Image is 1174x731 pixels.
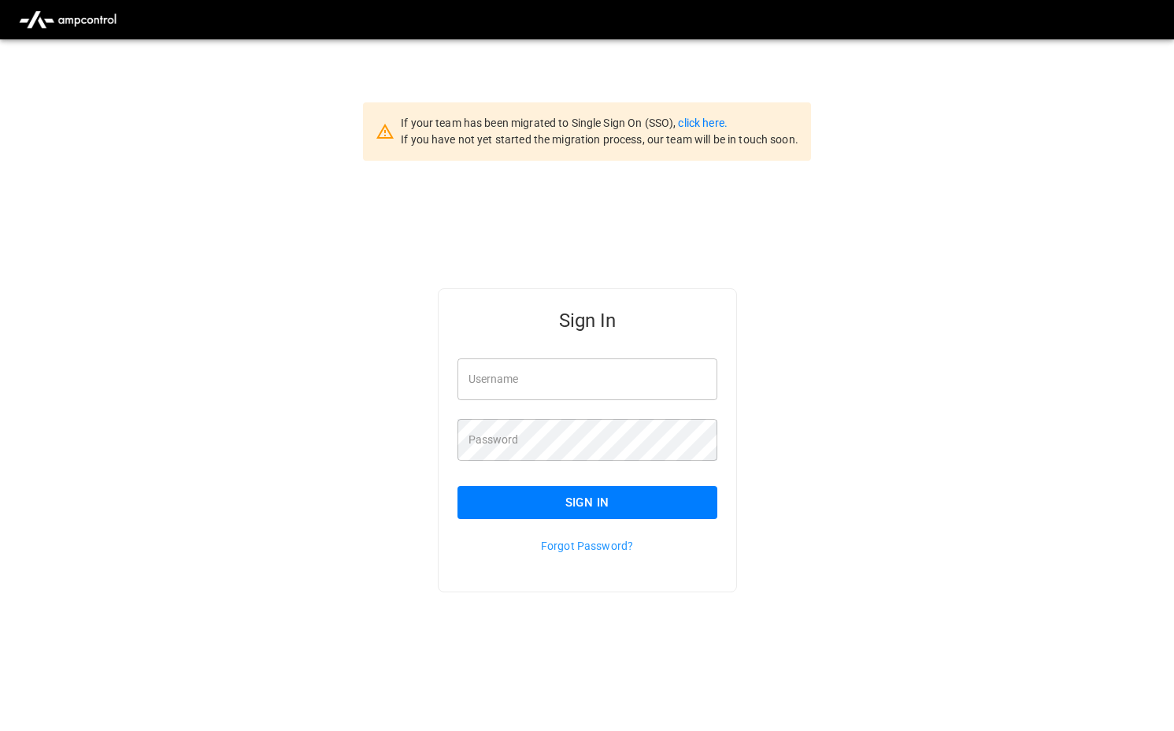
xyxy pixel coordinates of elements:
[13,5,123,35] img: ampcontrol.io logo
[401,133,798,146] span: If you have not yet started the migration process, our team will be in touch soon.
[457,486,717,519] button: Sign In
[678,117,727,129] a: click here.
[457,308,717,333] h5: Sign In
[401,117,678,129] span: If your team has been migrated to Single Sign On (SSO),
[457,538,717,554] p: Forgot Password?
